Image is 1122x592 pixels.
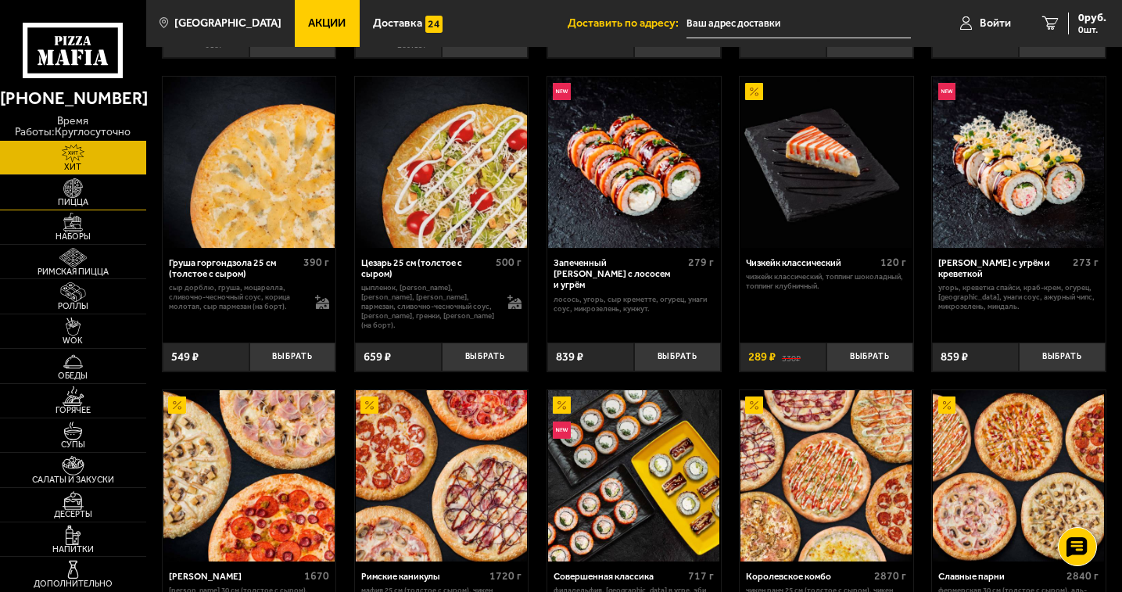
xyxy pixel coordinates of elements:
[174,18,281,29] span: [GEOGRAPHIC_DATA]
[360,396,378,414] img: Акционный
[163,77,335,248] img: Груша горгондзола 25 см (толстое с сыром)
[554,571,684,582] div: Совершенная классика
[496,256,522,269] span: 500 г
[1019,343,1106,371] button: Выбрать
[932,390,1106,562] a: АкционныйСлавные парни
[1078,13,1106,23] span: 0 руб.
[826,343,913,371] button: Выбрать
[169,571,300,582] div: [PERSON_NAME]
[304,569,329,583] span: 1670
[745,83,762,100] img: Акционный
[1078,25,1106,34] span: 0 шт.
[980,18,1011,29] span: Войти
[938,396,955,414] img: Акционный
[938,83,955,100] img: Новинка
[746,257,876,268] div: Чизкейк классический
[748,38,776,49] span: 659 ₽
[554,295,714,314] p: лосось, угорь, Сыр креметте, огурец, унаги соус, микрозелень, кунжут.
[249,343,336,371] button: Выбрать
[1073,256,1099,269] span: 273 г
[746,272,906,291] p: Чизкейк классический, топпинг шоколадный, топпинг клубничный.
[933,77,1104,248] img: Ролл Калипсо с угрём и креветкой
[740,77,913,248] a: АкционныйЧизкейк классический
[442,343,529,371] button: Выбрать
[308,18,346,29] span: Акции
[303,256,329,269] span: 390 г
[425,16,443,33] img: 15daf4d41897b9f0e9f617042186c801.svg
[740,390,913,562] a: АкционныйКоролевское комбо
[163,390,335,562] img: Хет Трик
[171,351,199,363] span: 549 ₽
[782,351,801,363] s: 330 ₽
[553,396,570,414] img: Акционный
[748,351,776,363] span: 289 ₽
[373,18,422,29] span: Доставка
[355,77,529,248] a: Цезарь 25 см (толстое с сыром)
[356,77,527,248] img: Цезарь 25 см (толстое с сыром)
[553,83,570,100] img: Новинка
[547,77,721,248] a: НовинкаЗапеченный ролл Гурмэ с лососем и угрём
[941,38,968,49] span: 799 ₽
[880,256,906,269] span: 120 г
[169,257,299,280] div: Груша горгондзола 25 см (толстое с сыром)
[874,569,906,583] span: 2870 г
[548,390,719,562] img: Совершенная классика
[553,422,570,439] img: Новинка
[938,571,1063,582] div: Славные парни
[361,257,492,280] div: Цезарь 25 см (толстое с сыром)
[356,390,527,562] img: Римские каникулы
[361,571,486,582] div: Римские каникулы
[489,569,522,583] span: 1720 г
[938,283,1099,311] p: угорь, креветка спайси, краб-крем, огурец, [GEOGRAPHIC_DATA], унаги соус, ажурный чипс, микрозеле...
[169,283,303,311] p: сыр дорблю, груша, моцарелла, сливочно-чесночный соус, корица молотая, сыр пармезан (на борт).
[547,390,721,562] a: АкционныйНовинкаСовершенная классика
[556,351,583,363] span: 839 ₽
[568,18,686,29] span: Доставить по адресу:
[554,257,684,291] div: Запеченный [PERSON_NAME] с лососем и угрём
[205,38,224,49] s: 618 ₽
[171,38,199,49] span: 549 ₽
[938,257,1069,280] div: [PERSON_NAME] с угрём и креветкой
[740,77,912,248] img: Чизкейк классический
[163,77,336,248] a: Груша горгондзола 25 см (толстое с сыром)
[933,390,1104,562] img: Славные парни
[688,569,714,583] span: 717 г
[168,396,185,414] img: Акционный
[634,343,721,371] button: Выбрать
[361,283,496,330] p: цыпленок, [PERSON_NAME], [PERSON_NAME], [PERSON_NAME], пармезан, сливочно-чесночный соус, [PERSON...
[397,38,428,49] s: 289.15 ₽
[746,571,870,582] div: Королевское комбо
[745,396,762,414] img: Акционный
[364,351,391,363] span: 659 ₽
[941,351,968,363] span: 859 ₽
[355,390,529,562] a: АкционныйРимские каникулы
[932,77,1106,248] a: НовинкаРолл Калипсо с угрём и креветкой
[163,390,336,562] a: АкционныйХет Трик
[686,9,911,38] input: Ваш адрес доставки
[1066,569,1099,583] span: 2840 г
[556,38,583,49] span: 599 ₽
[688,256,714,269] span: 279 г
[548,77,719,248] img: Запеченный ролл Гурмэ с лососем и угрём
[740,390,912,562] img: Королевское комбо
[364,38,391,49] span: 259 ₽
